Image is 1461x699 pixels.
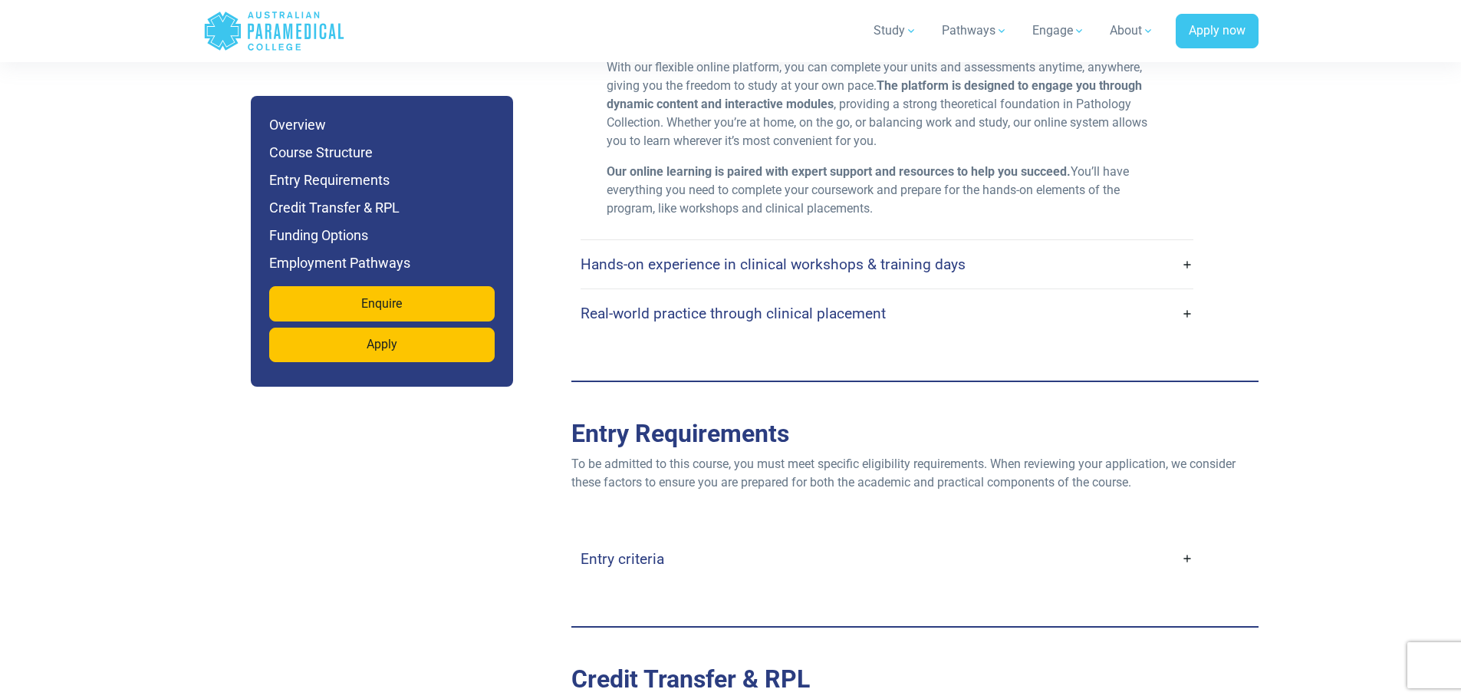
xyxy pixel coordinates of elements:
[571,455,1259,492] p: To be admitted to this course, you must meet specific eligibility requirements. When reviewing yo...
[571,419,1259,448] h2: Entry Requirements
[581,305,886,322] h4: Real-world practice through clinical placement
[571,664,1259,694] h2: Credit Transfer & RPL
[1023,9,1094,52] a: Engage
[581,295,1193,331] a: Real-world practice through clinical placement
[581,550,664,568] h4: Entry criteria
[1176,14,1259,49] a: Apply now
[581,541,1193,577] a: Entry criteria
[581,246,1193,282] a: Hands-on experience in clinical workshops & training days
[864,9,926,52] a: Study
[607,164,1071,179] strong: Our online learning is paired with expert support and resources to help you succeed.
[581,256,966,273] h4: Hands-on experience in clinical workshops & training days
[933,9,1017,52] a: Pathways
[203,6,345,56] a: Australian Paramedical College
[607,58,1167,150] p: With our flexible online platform, you can complete your units and assessments anytime, anywhere,...
[607,163,1167,218] p: You’ll have everything you need to complete your coursework and prepare for the hands-on elements...
[1101,9,1163,52] a: About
